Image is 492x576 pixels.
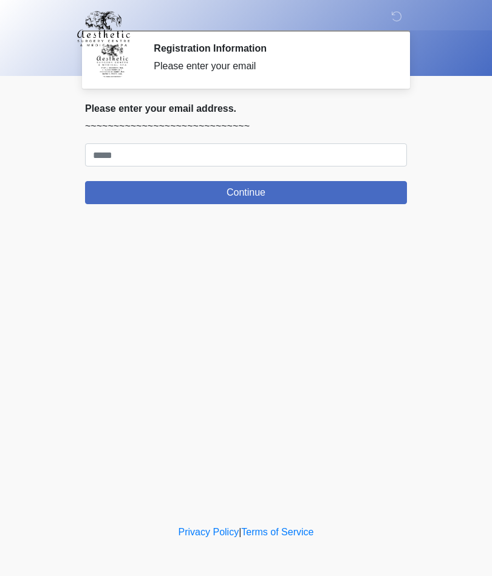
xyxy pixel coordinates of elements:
[179,527,239,537] a: Privacy Policy
[154,59,389,74] div: Please enter your email
[94,43,131,79] img: Agent Avatar
[73,9,134,48] img: Aesthetic Surgery Centre, PLLC Logo
[239,527,241,537] a: |
[85,181,407,204] button: Continue
[85,119,407,134] p: ~~~~~~~~~~~~~~~~~~~~~~~~~~~~~
[85,103,407,114] h2: Please enter your email address.
[241,527,313,537] a: Terms of Service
